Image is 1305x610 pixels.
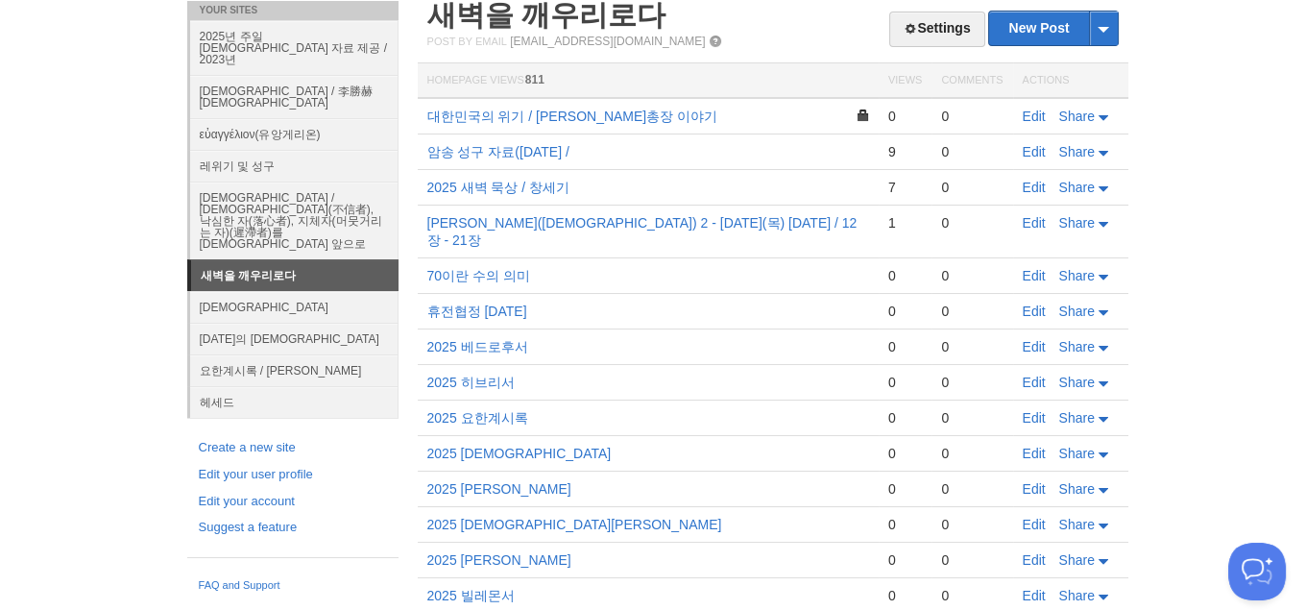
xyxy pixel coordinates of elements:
[1059,481,1095,497] span: Share
[1059,339,1095,354] span: Share
[525,73,544,86] span: 811
[427,36,507,47] span: Post by Email
[941,587,1003,604] div: 0
[888,143,922,160] div: 9
[427,446,612,461] a: 2025 [DEMOGRAPHIC_DATA]
[190,323,399,354] a: [DATE]의 [DEMOGRAPHIC_DATA]
[1023,517,1046,532] a: Edit
[1023,144,1046,159] a: Edit
[1059,268,1095,283] span: Share
[888,267,922,284] div: 0
[1059,446,1095,461] span: Share
[191,260,399,291] a: 새벽을 깨우리로다
[190,182,399,259] a: [DEMOGRAPHIC_DATA] / [DEMOGRAPHIC_DATA](不信者), 낙심한 자(落心者), 지체자(머뭇거리는 자)(遲滯者)를 [DEMOGRAPHIC_DATA] 앞으로
[1023,481,1046,497] a: Edit
[931,63,1012,99] th: Comments
[418,63,879,99] th: Homepage Views
[1059,304,1095,319] span: Share
[1023,588,1046,603] a: Edit
[888,551,922,569] div: 0
[1059,109,1095,124] span: Share
[427,215,858,248] a: [PERSON_NAME]([DEMOGRAPHIC_DATA]) 2 - [DATE](목) [DATE] / 12장 - 21장
[190,75,399,118] a: [DEMOGRAPHIC_DATA] / 李勝赫[DEMOGRAPHIC_DATA]
[427,588,515,603] a: 2025 빌레몬서
[1228,543,1286,600] iframe: Help Scout Beacon - Open
[888,409,922,427] div: 0
[1023,410,1046,426] a: Edit
[190,291,399,323] a: [DEMOGRAPHIC_DATA]
[427,552,571,568] a: 2025 [PERSON_NAME]
[510,35,705,48] a: [EMAIL_ADDRESS][DOMAIN_NAME]
[1023,109,1046,124] a: Edit
[1059,588,1095,603] span: Share
[190,354,399,386] a: 요한계시록 / [PERSON_NAME]
[879,63,931,99] th: Views
[1023,375,1046,390] a: Edit
[888,480,922,498] div: 0
[199,438,387,458] a: Create a new site
[1023,339,1046,354] a: Edit
[1059,144,1095,159] span: Share
[187,1,399,20] li: Your Sites
[1059,375,1095,390] span: Share
[190,150,399,182] a: 레위기 및 성구
[888,179,922,196] div: 7
[427,481,571,497] a: 2025 [PERSON_NAME]
[1023,268,1046,283] a: Edit
[199,492,387,512] a: Edit your account
[888,516,922,533] div: 0
[941,516,1003,533] div: 0
[427,375,515,390] a: 2025 히브리서
[941,409,1003,427] div: 0
[427,339,528,354] a: 2025 베드로후서
[190,20,399,75] a: 2025년 주일 [DEMOGRAPHIC_DATA] 자료 제공 / 2023년
[1059,552,1095,568] span: Share
[888,214,922,232] div: 1
[888,445,922,462] div: 0
[888,303,922,320] div: 0
[199,577,387,595] a: FAQ and Support
[427,517,722,532] a: 2025 [DEMOGRAPHIC_DATA][PERSON_NAME]
[199,465,387,485] a: Edit your user profile
[989,12,1117,45] a: New Post
[427,109,718,124] a: 대한민국의 위기 / [PERSON_NAME]총장 이야기
[1059,517,1095,532] span: Share
[941,445,1003,462] div: 0
[1013,63,1128,99] th: Actions
[190,118,399,150] a: εὐαγγέλιον(유앙게리온)
[190,386,399,418] a: 헤세드
[427,410,528,426] a: 2025 요한계시록
[1023,180,1046,195] a: Edit
[888,338,922,355] div: 0
[1059,215,1095,231] span: Share
[427,144,569,159] a: 암송 성구 자료([DATE] /
[888,587,922,604] div: 0
[941,108,1003,125] div: 0
[1023,446,1046,461] a: Edit
[427,268,530,283] a: 70이란 수의 의미
[941,374,1003,391] div: 0
[1059,410,1095,426] span: Share
[199,518,387,538] a: Suggest a feature
[427,180,570,195] a: 2025 새벽 묵상 / 창세기
[888,374,922,391] div: 0
[941,143,1003,160] div: 0
[941,179,1003,196] div: 0
[427,304,527,319] a: 휴전협정 [DATE]
[1023,215,1046,231] a: Edit
[941,480,1003,498] div: 0
[941,551,1003,569] div: 0
[889,12,984,47] a: Settings
[941,214,1003,232] div: 0
[888,108,922,125] div: 0
[1023,304,1046,319] a: Edit
[941,267,1003,284] div: 0
[1059,180,1095,195] span: Share
[1023,552,1046,568] a: Edit
[941,303,1003,320] div: 0
[941,338,1003,355] div: 0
